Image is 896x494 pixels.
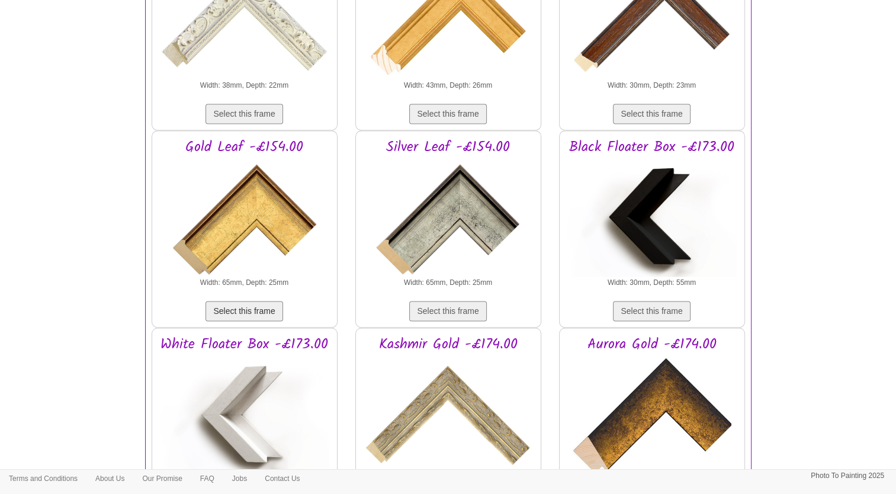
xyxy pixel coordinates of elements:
img: Silver Leaf [365,158,531,277]
p: Width: 65mm, Depth: 25mm [362,277,535,289]
span: £173.00 [688,136,734,159]
a: Jobs [223,470,256,487]
h3: Black Floater Box - [566,140,738,155]
img: Kashmir Gold [365,356,531,474]
h3: Gold Leaf - [158,140,331,155]
h3: Aurora Gold - [566,337,738,352]
p: Width: 43mm, Depth: 26mm [362,79,535,92]
img: Gold Leaf [161,158,327,277]
button: Select this frame [409,301,486,321]
button: Select this frame [613,104,690,124]
p: Width: 30mm, Depth: 23mm [566,79,738,92]
a: About Us [86,470,133,487]
span: £174.00 [670,333,717,356]
h3: Kashmir Gold - [362,337,535,352]
p: Width: 38mm, Depth: 22mm [158,79,331,92]
h3: Silver Leaf - [362,140,535,155]
a: Contact Us [256,470,309,487]
span: £174.00 [471,333,518,356]
p: Width: 65mm, Depth: 25mm [158,277,331,289]
p: Width: 30mm, Depth: 55mm [566,277,738,289]
a: Our Promise [133,470,191,487]
span: £154.00 [463,136,510,159]
button: Select this frame [613,301,690,321]
button: Select this frame [205,104,282,124]
button: Select this frame [205,301,282,321]
h3: White Floater Box - [158,337,331,352]
img: White Floater Box [160,356,329,474]
img: Aurora Gold [569,356,734,474]
span: £154.00 [256,136,303,159]
p: Photo To Painting 2025 [811,470,884,482]
img: Black Floater Box [567,158,736,277]
a: FAQ [191,470,223,487]
button: Select this frame [409,104,486,124]
span: £173.00 [281,333,328,356]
